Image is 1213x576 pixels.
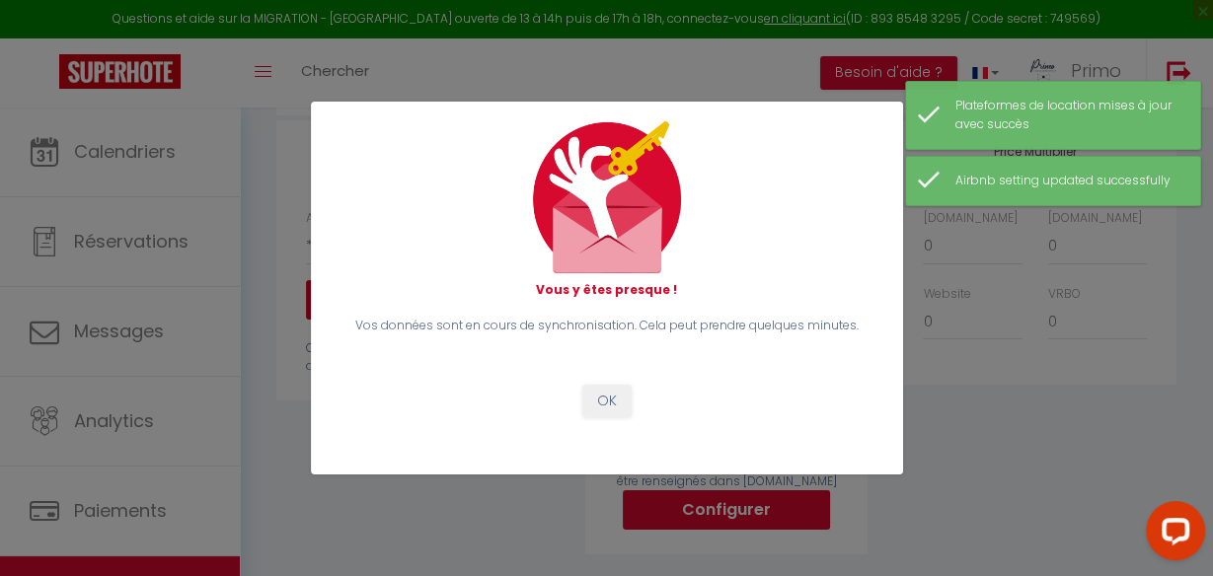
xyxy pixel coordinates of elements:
p: Vos données sont en cours de synchronisation. Cela peut prendre quelques minutes. [350,317,864,335]
img: mail [533,121,681,273]
iframe: LiveChat chat widget [1130,493,1213,576]
button: OK [582,385,632,418]
strong: Vous y êtes presque ! [536,281,677,298]
div: Airbnb setting updated successfully [955,172,1180,190]
div: Plateformes de location mises à jour avec succès [955,97,1180,134]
